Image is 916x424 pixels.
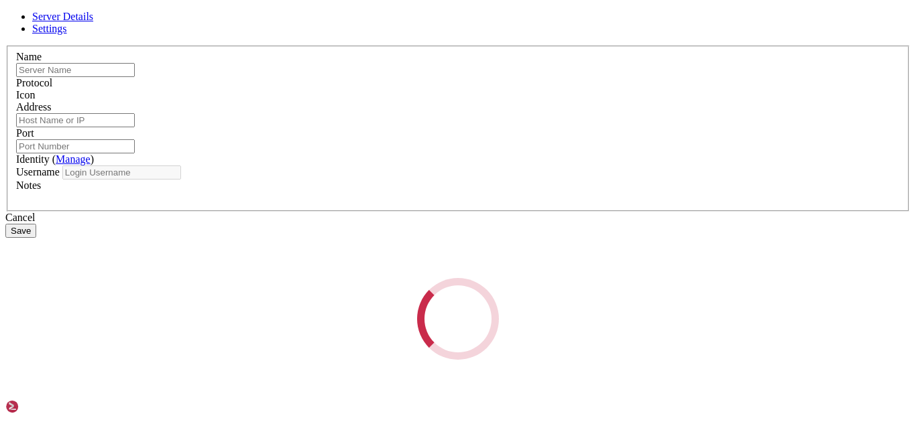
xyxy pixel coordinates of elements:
[5,5,740,17] x-row: Access denied
[5,212,911,224] div: Cancel
[16,113,135,127] input: Host Name or IP
[16,101,51,113] label: Address
[5,17,740,29] x-row: [EMAIL_ADDRESS][DOMAIN_NAME]@[URL]'s password:
[52,153,94,165] span: ( )
[32,11,93,22] a: Server Details
[403,263,513,373] div: Loading...
[56,153,91,165] a: Manage
[16,153,94,165] label: Identity
[16,166,60,178] label: Username
[5,224,36,238] button: Save
[5,29,740,42] x-row: Access denied
[5,400,82,413] img: Shellngn
[16,63,135,77] input: Server Name
[16,180,41,191] label: Notes
[16,89,35,100] label: Icon
[16,139,135,153] input: Port Number
[16,77,52,88] label: Protocol
[5,42,740,54] x-row: [EMAIL_ADDRESS][DOMAIN_NAME]@[URL]'s password:
[32,23,67,34] a: Settings
[16,51,42,62] label: Name
[62,165,181,180] input: Login Username
[16,127,34,139] label: Port
[294,42,299,54] div: (51, 3)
